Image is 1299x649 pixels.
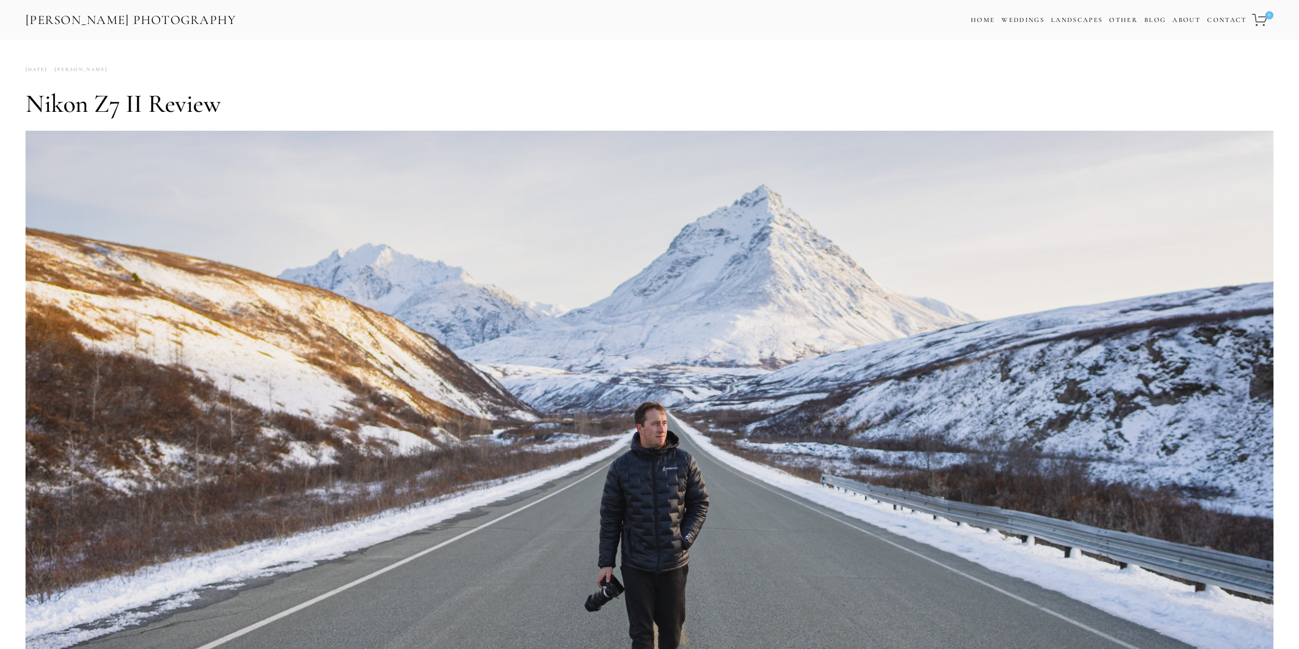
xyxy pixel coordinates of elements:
a: [PERSON_NAME] Photography [24,9,237,32]
h1: Nikon Z7 II Review [26,88,1273,119]
a: Weddings [1001,16,1044,24]
a: Blog [1144,13,1166,28]
a: About [1172,13,1200,28]
a: Home [971,13,995,28]
a: 0 items in cart [1251,8,1275,32]
span: 0 [1265,11,1273,19]
time: [DATE] [26,63,47,77]
a: Landscapes [1051,16,1102,24]
a: [PERSON_NAME] [47,63,108,77]
a: Contact [1207,13,1246,28]
a: Other [1109,16,1138,24]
